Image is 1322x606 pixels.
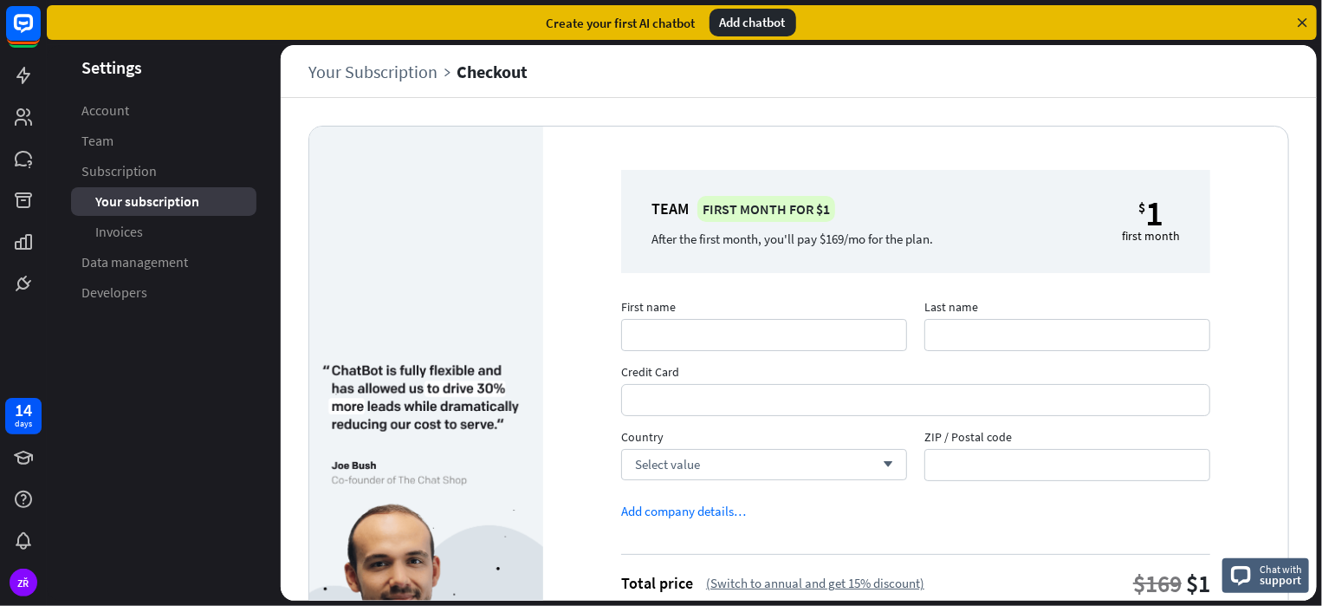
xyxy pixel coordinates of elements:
[621,319,907,351] input: First name
[15,402,32,418] div: 14
[10,569,37,596] div: ZŘ
[81,283,147,302] span: Developers
[547,15,696,31] div: Create your first AI chatbot
[47,55,281,79] header: Settings
[651,231,933,247] div: After the first month, you'll pay $169/mo for the plan.
[706,575,924,591] div: (Switch to annual and get 15% discount)
[1260,572,1302,588] span: support
[71,248,256,277] a: Data management
[71,96,256,125] a: Account
[874,459,893,470] i: arrow_down
[5,398,42,434] a: 14 days
[14,7,66,59] button: Open LiveChat chat widget
[457,62,528,81] div: Checkout
[924,299,1210,319] span: Last name
[621,573,693,593] div: Total price
[1145,199,1163,228] div: 1
[71,157,256,186] a: Subscription
[308,62,457,81] a: Your Subscription
[924,429,1210,449] span: ZIP / Postal code
[81,101,129,120] span: Account
[15,418,32,430] div: days
[71,127,256,155] a: Team
[1260,561,1302,577] span: Chat with
[1133,568,1182,599] div: $169
[924,449,1210,481] input: ZIP / Postal code
[1138,199,1145,228] small: $
[621,503,746,519] div: Add company details…
[621,299,907,319] span: First name
[71,278,256,307] a: Developers
[651,196,933,222] div: Team
[924,319,1210,351] input: Last name
[81,132,113,150] span: Team
[71,218,256,246] a: Invoices
[621,429,907,449] span: Country
[95,223,143,241] span: Invoices
[95,192,199,211] span: Your subscription
[634,385,1197,415] iframe: Billing information
[710,9,796,36] div: Add chatbot
[621,364,1210,384] span: Credit Card
[1186,568,1210,599] div: $1
[1122,228,1180,244] div: first month
[697,196,835,222] div: First month for $1
[81,162,157,180] span: Subscription
[635,456,700,472] span: Select value
[81,253,188,271] span: Data management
